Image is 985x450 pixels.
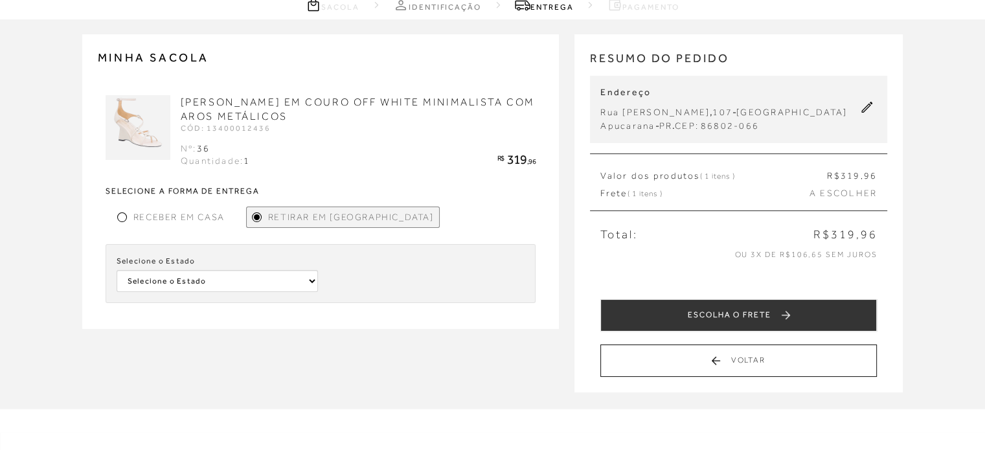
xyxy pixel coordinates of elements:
[841,170,861,181] span: 319
[243,155,250,166] span: 1
[507,152,527,166] span: 319
[712,107,732,117] span: 107
[181,96,535,122] a: [PERSON_NAME] EM COURO OFF WHITE MINIMALISTA COM AROS METÁLICOS
[268,210,434,224] span: Retirar em [GEOGRAPHIC_DATA]
[827,170,840,181] span: R$
[627,189,662,198] span: ( 1 itens )
[196,143,209,153] span: 36
[810,187,877,200] span: A ESCOLHER
[600,107,710,117] span: Rua [PERSON_NAME]
[497,154,504,162] span: R$
[106,95,170,160] img: SANDÁLIA ANABELA EM COURO OFF WHITE MINIMALISTA COM AROS METÁLICOS
[181,155,251,168] div: Quantidade:
[133,210,225,224] span: Receber em Casa
[181,142,251,155] div: Nº:
[527,157,536,165] span: ,96
[675,120,699,131] span: CEP:
[659,120,672,131] span: PR
[700,172,735,181] span: ( 1 itens )
[600,187,662,200] span: Frete
[181,124,271,133] span: CÓD: 13400012436
[600,86,847,99] p: Endereço
[813,227,877,243] span: R$319,96
[600,120,655,131] span: Apucarana
[106,187,536,195] strong: Selecione a forma de entrega
[600,227,637,243] span: Total:
[600,119,847,133] div: - .
[98,50,544,65] h2: MINHA SACOLA
[861,170,877,181] span: ,96
[734,250,877,259] span: ou 3x de R$106,65 sem juros
[600,299,877,332] button: ESCOLHA O FRETE
[117,255,196,267] label: Selecione o Estado
[600,344,877,377] button: Voltar
[600,170,734,183] span: Valor dos produtos
[736,107,847,117] span: [GEOGRAPHIC_DATA]
[600,106,847,119] div: , -
[590,50,887,76] h2: RESUMO DO PEDIDO
[701,120,759,131] span: 86802-066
